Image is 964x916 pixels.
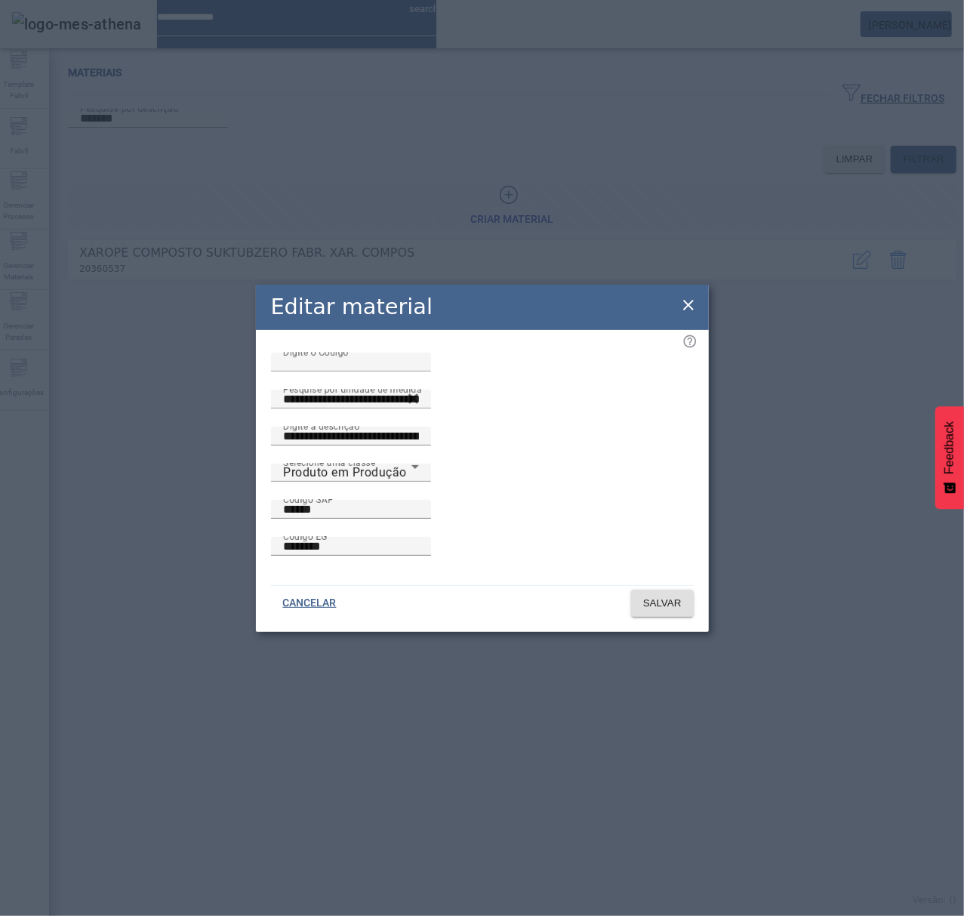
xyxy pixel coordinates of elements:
input: Number [283,390,419,409]
span: Feedback [943,421,956,474]
span: CANCELAR [283,596,337,611]
button: Feedback - Mostrar pesquisa [935,406,964,509]
span: SALVAR [643,596,682,611]
button: SALVAR [631,590,694,617]
span: Produto em Produção [283,465,407,480]
mat-label: Pesquise por unidade de medida [283,384,422,394]
mat-label: Digite o Código [283,347,349,357]
mat-label: Código EG [283,531,328,541]
h2: Editar material [271,291,433,323]
button: CANCELAR [271,590,349,617]
mat-label: Digite a descrição [283,421,359,431]
mat-label: Código SAP [283,494,334,504]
